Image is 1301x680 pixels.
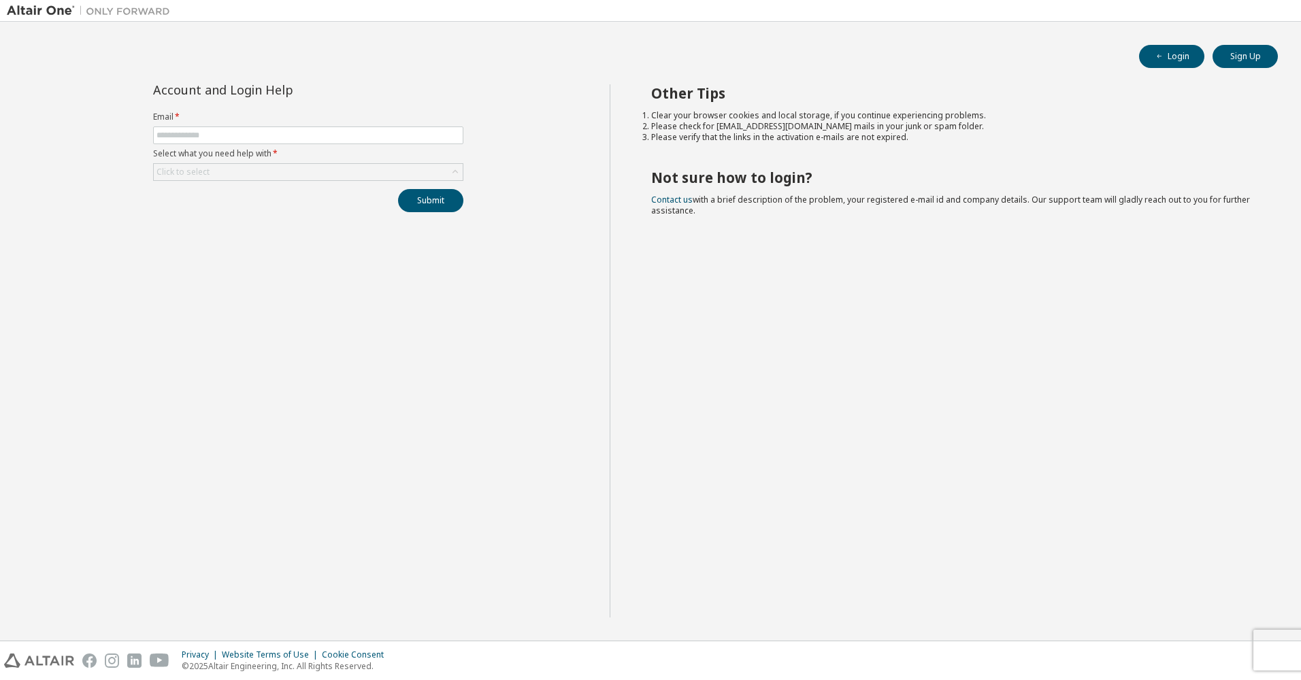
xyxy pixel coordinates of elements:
[4,653,74,668] img: altair_logo.svg
[222,649,322,660] div: Website Terms of Use
[651,110,1254,121] li: Clear your browser cookies and local storage, if you continue experiencing problems.
[182,649,222,660] div: Privacy
[154,164,463,180] div: Click to select
[651,194,693,205] a: Contact us
[150,653,169,668] img: youtube.svg
[1139,45,1204,68] button: Login
[651,84,1254,102] h2: Other Tips
[322,649,392,660] div: Cookie Consent
[153,84,401,95] div: Account and Login Help
[153,148,463,159] label: Select what you need help with
[182,660,392,672] p: © 2025 Altair Engineering, Inc. All Rights Reserved.
[82,653,97,668] img: facebook.svg
[153,112,463,122] label: Email
[651,169,1254,186] h2: Not sure how to login?
[127,653,142,668] img: linkedin.svg
[1213,45,1278,68] button: Sign Up
[7,4,177,18] img: Altair One
[105,653,119,668] img: instagram.svg
[651,132,1254,143] li: Please verify that the links in the activation e-mails are not expired.
[157,167,210,177] div: Click to select
[651,121,1254,132] li: Please check for [EMAIL_ADDRESS][DOMAIN_NAME] mails in your junk or spam folder.
[398,189,463,212] button: Submit
[651,194,1250,216] span: with a brief description of the problem, your registered e-mail id and company details. Our suppo...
